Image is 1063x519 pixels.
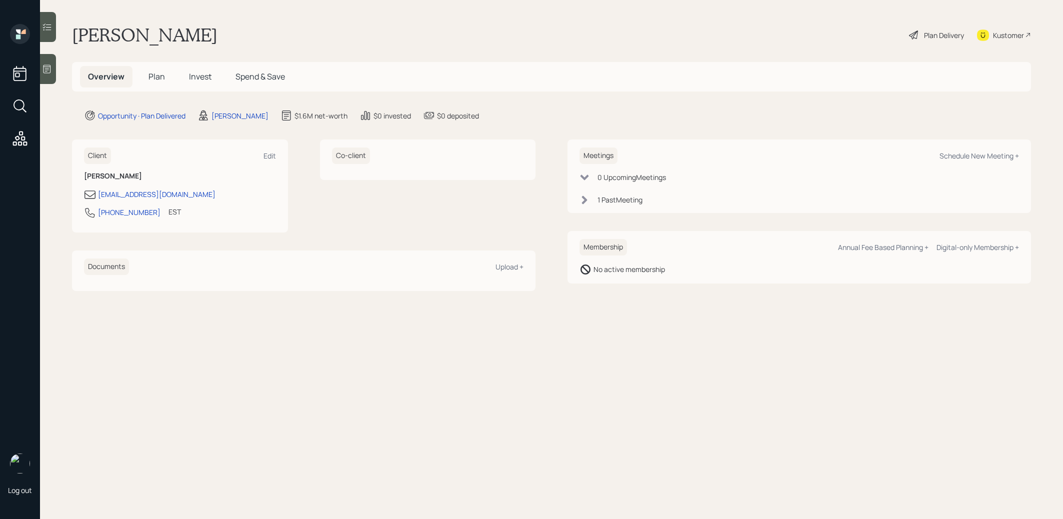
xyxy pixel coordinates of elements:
[8,485,32,495] div: Log out
[373,110,411,121] div: $0 invested
[993,30,1024,40] div: Kustomer
[597,194,642,205] div: 1 Past Meeting
[189,71,211,82] span: Invest
[495,262,523,271] div: Upload +
[168,206,181,217] div: EST
[924,30,964,40] div: Plan Delivery
[939,151,1019,160] div: Schedule New Meeting +
[579,239,627,255] h6: Membership
[10,453,30,473] img: treva-nostdahl-headshot.png
[84,172,276,180] h6: [PERSON_NAME]
[936,242,1019,252] div: Digital-only Membership +
[437,110,479,121] div: $0 deposited
[597,172,666,182] div: 0 Upcoming Meeting s
[235,71,285,82] span: Spend & Save
[88,71,124,82] span: Overview
[98,110,185,121] div: Opportunity · Plan Delivered
[72,24,217,46] h1: [PERSON_NAME]
[98,207,160,217] div: [PHONE_NUMBER]
[593,264,665,274] div: No active membership
[211,110,268,121] div: [PERSON_NAME]
[148,71,165,82] span: Plan
[263,151,276,160] div: Edit
[579,147,617,164] h6: Meetings
[84,258,129,275] h6: Documents
[332,147,370,164] h6: Co-client
[838,242,928,252] div: Annual Fee Based Planning +
[294,110,347,121] div: $1.6M net-worth
[84,147,111,164] h6: Client
[98,189,215,199] div: [EMAIL_ADDRESS][DOMAIN_NAME]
